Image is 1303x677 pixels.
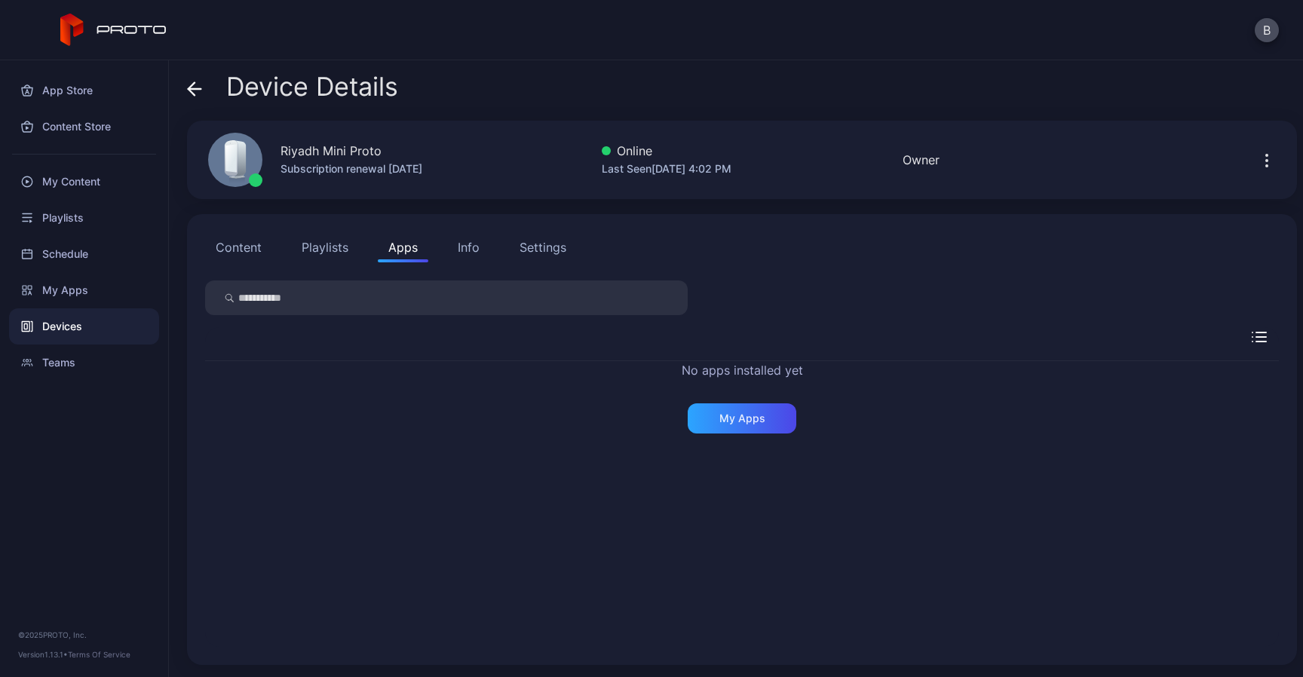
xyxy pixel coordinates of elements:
button: Playlists [291,232,359,262]
div: Settings [520,238,566,256]
span: Version 1.13.1 • [18,650,68,659]
button: Info [447,232,490,262]
div: Subscription renewal [DATE] [281,160,422,178]
a: Devices [9,308,159,345]
div: © 2025 PROTO, Inc. [18,629,150,641]
button: Apps [378,232,428,262]
a: App Store [9,72,159,109]
a: Content Store [9,109,159,145]
div: Riyadh Mini Proto [281,142,382,160]
a: Teams [9,345,159,381]
div: My Apps [719,412,765,424]
a: My Content [9,164,159,200]
span: Device Details [226,72,398,101]
a: Schedule [9,236,159,272]
a: Terms Of Service [68,650,130,659]
button: B [1255,18,1279,42]
a: Playlists [9,200,159,236]
button: Content [205,232,272,262]
a: My Apps [9,272,159,308]
div: Online [602,142,731,160]
button: Settings [509,232,577,262]
div: Info [458,238,480,256]
div: Last Seen [DATE] 4:02 PM [602,160,731,178]
button: My Apps [688,403,796,433]
h2: No apps installed yet [682,361,803,379]
div: Owner [903,151,940,169]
